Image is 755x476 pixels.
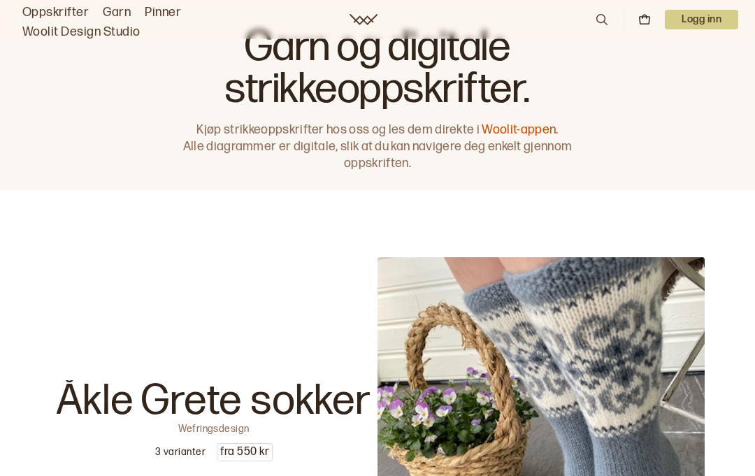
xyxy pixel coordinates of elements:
a: Pinner [145,3,181,22]
p: Kjøp strikkeoppskrifter hos oss og les dem direkte i Alle diagrammer er digitale, slik at du kan ... [176,122,579,172]
h1: Garn og digitale strikkeoppskrifter. [176,27,579,110]
a: Woolit [350,14,377,25]
a: Oppskrifter [22,3,89,22]
a: Woolit-appen. [482,122,558,137]
p: 3 varianter [155,445,206,459]
p: Åkle Grete sokker [57,380,371,422]
a: Garn [103,3,131,22]
p: fra 550 kr [217,444,272,461]
a: Woolit Design Studio [22,22,141,42]
p: Logg inn [665,10,738,29]
button: User dropdown [665,10,738,29]
p: Wefringsdesign [178,422,250,432]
